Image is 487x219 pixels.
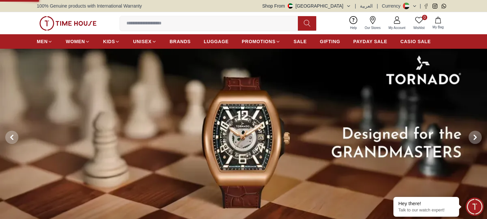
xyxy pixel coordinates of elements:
span: WOMEN [66,38,85,45]
a: CASIO SALE [400,36,431,47]
span: My Bag [430,25,446,30]
span: MEN [37,38,48,45]
a: BRANDS [170,36,191,47]
span: 100% Genuine products with International Warranty [37,3,142,9]
a: Whatsapp [441,4,446,9]
a: Our Stores [361,15,385,32]
span: CASIO SALE [400,38,431,45]
span: GIFTING [320,38,340,45]
a: Instagram [432,4,437,9]
a: MEN [37,36,53,47]
a: Help [346,15,361,32]
p: Talk to our watch expert! [398,207,454,213]
span: | [377,3,378,9]
span: BRANDS [170,38,191,45]
span: | [355,3,356,9]
span: My Account [386,25,408,30]
a: GIFTING [320,36,340,47]
div: Hey there! [398,200,454,207]
span: PROMOTIONS [242,38,276,45]
img: ... [39,16,97,31]
span: Wishlist [411,25,427,30]
span: | [420,3,421,9]
a: 0Wishlist [410,15,429,32]
button: العربية [360,3,373,9]
button: Shop From[GEOGRAPHIC_DATA] [262,3,351,9]
a: WOMEN [66,36,90,47]
span: Help [347,25,360,30]
button: My Bag [429,15,448,31]
a: PROMOTIONS [242,36,280,47]
span: KIDS [103,38,115,45]
div: Currency [382,3,403,9]
span: LUGGAGE [204,38,229,45]
a: UNISEX [133,36,156,47]
a: KIDS [103,36,120,47]
span: PAYDAY SALE [353,38,387,45]
div: Chat Widget [466,198,484,216]
a: PAYDAY SALE [353,36,387,47]
span: UNISEX [133,38,151,45]
span: Our Stores [362,25,383,30]
a: SALE [294,36,307,47]
img: United Arab Emirates [288,3,293,9]
span: 0 [422,15,427,20]
span: SALE [294,38,307,45]
a: LUGGAGE [204,36,229,47]
a: Facebook [424,4,429,9]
